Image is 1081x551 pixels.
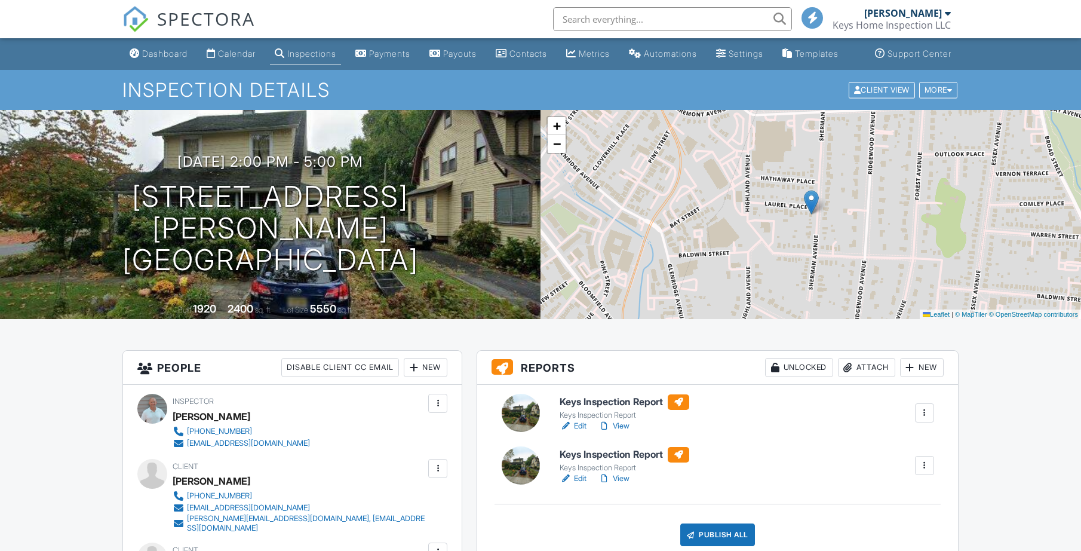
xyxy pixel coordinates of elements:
[919,82,958,98] div: More
[553,136,561,151] span: −
[283,305,308,314] span: Lot Size
[187,439,310,448] div: [EMAIL_ADDRESS][DOMAIN_NAME]
[560,463,689,473] div: Keys Inspection Report
[218,48,256,59] div: Calendar
[560,394,689,410] h6: Keys Inspection Report
[338,305,353,314] span: sq.ft.
[598,473,629,485] a: View
[443,48,477,59] div: Payouts
[228,302,253,315] div: 2400
[187,503,310,513] div: [EMAIL_ADDRESS][DOMAIN_NAME]
[804,190,819,215] img: Marker
[847,85,918,94] a: Client View
[560,447,689,473] a: Keys Inspection Report Keys Inspection Report
[864,7,942,19] div: [PERSON_NAME]
[202,43,260,65] a: Calendar
[548,117,566,135] a: Zoom in
[369,48,410,59] div: Payments
[955,311,987,318] a: © MapTiler
[598,420,629,432] a: View
[778,43,843,65] a: Templates
[680,524,755,546] div: Publish All
[173,502,425,514] a: [EMAIL_ADDRESS][DOMAIN_NAME]
[122,16,255,41] a: SPECTORA
[553,118,561,133] span: +
[270,43,341,65] a: Inspections
[187,491,252,501] div: [PHONE_NUMBER]
[644,48,697,59] div: Automations
[560,394,689,421] a: Keys Inspection Report Keys Inspection Report
[177,154,363,170] h3: [DATE] 2:00 pm - 5:00 pm
[173,514,425,533] a: [PERSON_NAME][EMAIL_ADDRESS][DOMAIN_NAME], [EMAIL_ADDRESS][DOMAIN_NAME]
[765,358,833,377] div: Unlocked
[838,358,895,377] div: Attach
[951,311,953,318] span: |
[477,351,958,385] h3: Reports
[579,48,610,59] div: Metrics
[560,473,586,485] a: Edit
[711,43,768,65] a: Settings
[404,358,447,377] div: New
[900,358,944,377] div: New
[19,181,521,275] h1: [STREET_ADDRESS] [PERSON_NAME][GEOGRAPHIC_DATA]
[548,135,566,153] a: Zoom out
[310,302,336,315] div: 5550
[122,6,149,32] img: The Best Home Inspection Software - Spectora
[491,43,552,65] a: Contacts
[173,462,198,471] span: Client
[173,408,250,426] div: [PERSON_NAME]
[887,48,951,59] div: Support Center
[795,48,839,59] div: Templates
[287,48,336,59] div: Inspections
[142,48,188,59] div: Dashboard
[833,19,951,31] div: Keys Home Inspection LLC
[351,43,415,65] a: Payments
[157,6,255,31] span: SPECTORA
[561,43,615,65] a: Metrics
[849,82,915,98] div: Client View
[173,472,250,490] div: [PERSON_NAME]
[173,426,310,437] a: [PHONE_NUMBER]
[560,447,689,463] h6: Keys Inspection Report
[870,43,956,65] a: Support Center
[560,420,586,432] a: Edit
[923,311,950,318] a: Leaflet
[560,411,689,420] div: Keys Inspection Report
[173,437,310,449] a: [EMAIL_ADDRESS][DOMAIN_NAME]
[553,7,792,31] input: Search everything...
[255,305,272,314] span: sq. ft.
[187,514,425,533] div: [PERSON_NAME][EMAIL_ADDRESS][DOMAIN_NAME], [EMAIL_ADDRESS][DOMAIN_NAME]
[173,490,425,502] a: [PHONE_NUMBER]
[989,311,1078,318] a: © OpenStreetMap contributors
[509,48,547,59] div: Contacts
[178,305,191,314] span: Built
[729,48,763,59] div: Settings
[123,351,462,385] h3: People
[125,43,192,65] a: Dashboard
[122,79,959,100] h1: Inspection Details
[425,43,481,65] a: Payouts
[624,43,702,65] a: Automations (Basic)
[173,397,214,406] span: Inspector
[187,427,252,436] div: [PHONE_NUMBER]
[281,358,399,377] div: Disable Client CC Email
[193,302,216,315] div: 1920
